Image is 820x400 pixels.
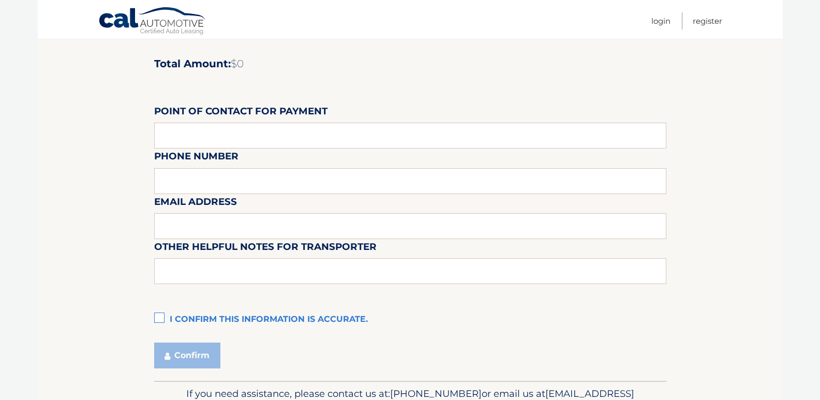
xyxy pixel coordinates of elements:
[651,12,670,29] a: Login
[154,57,666,70] h2: Total Amount:
[390,388,482,399] span: [PHONE_NUMBER]
[154,103,327,123] label: Point of Contact for Payment
[154,194,237,213] label: Email Address
[154,239,377,258] label: Other helpful notes for transporter
[693,12,722,29] a: Register
[98,7,207,37] a: Cal Automotive
[154,343,220,368] button: Confirm
[231,57,244,70] span: $0
[154,309,666,330] label: I confirm this information is accurate.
